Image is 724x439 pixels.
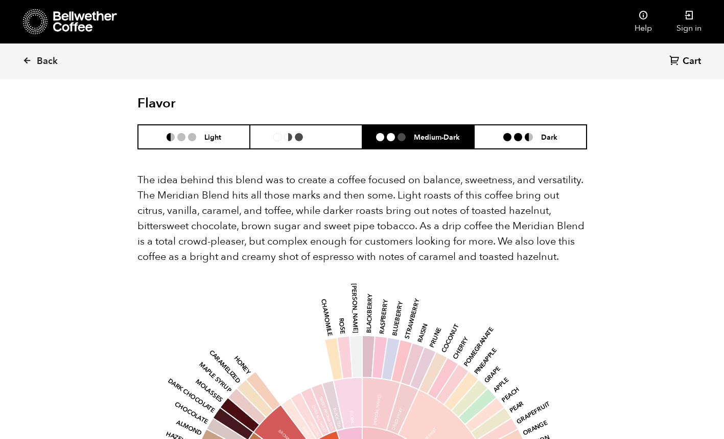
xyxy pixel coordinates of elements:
[137,96,287,112] h2: Flavor
[204,133,221,141] h6: Light
[414,133,460,141] h6: Medium-Dark
[311,133,339,141] h6: Medium
[683,55,701,68] span: Cart
[669,55,704,69] a: Cart
[37,55,58,68] span: Back
[137,172,587,265] p: The idea behind this blend was to create a coffee focused on balance, sweetness, and versatility....
[541,133,557,141] h6: Dark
